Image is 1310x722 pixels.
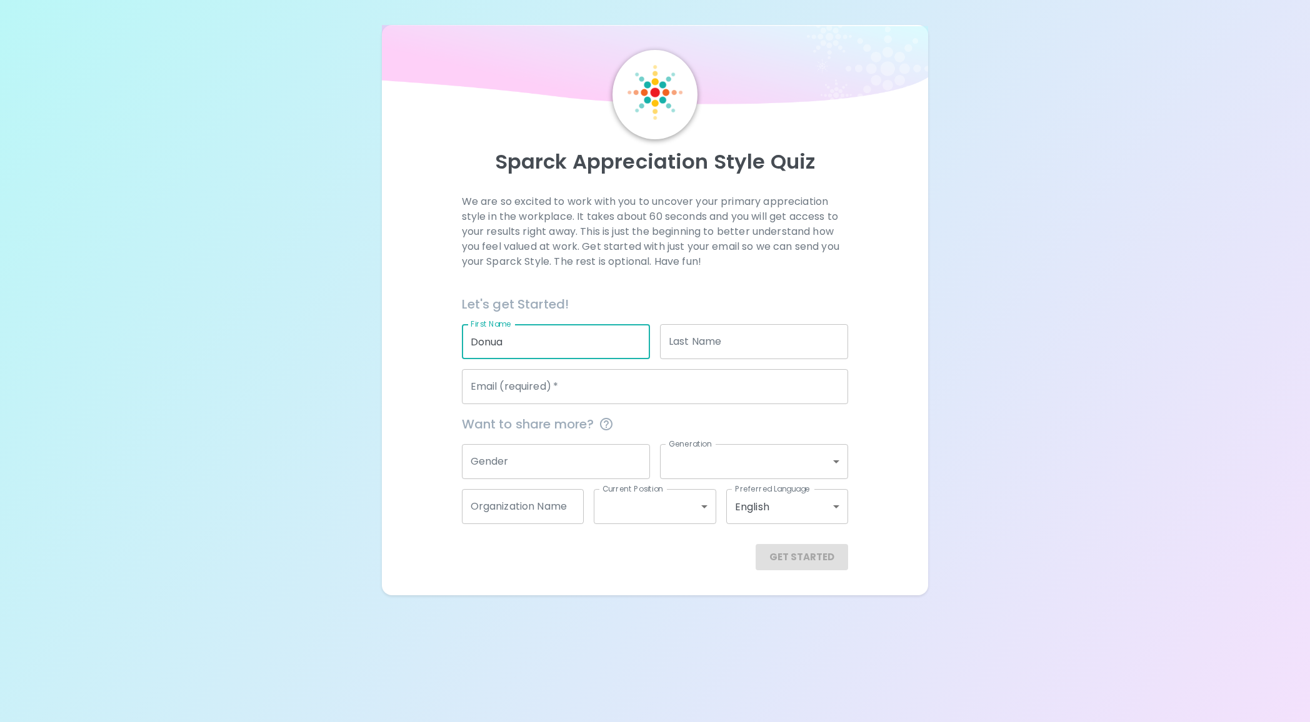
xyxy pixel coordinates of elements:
[382,25,927,111] img: wave
[627,65,682,120] img: Sparck Logo
[462,194,849,269] p: We are so excited to work with you to uncover your primary appreciation style in the workplace. I...
[669,438,712,449] label: Generation
[462,414,849,434] span: Want to share more?
[397,149,912,174] p: Sparck Appreciation Style Quiz
[735,483,810,494] label: Preferred Language
[599,417,614,432] svg: This information is completely confidential and only used for aggregated appreciation studies at ...
[462,294,849,314] h6: Let's get Started!
[726,489,849,524] div: English
[602,483,663,494] label: Current Position
[471,319,511,329] label: First Name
